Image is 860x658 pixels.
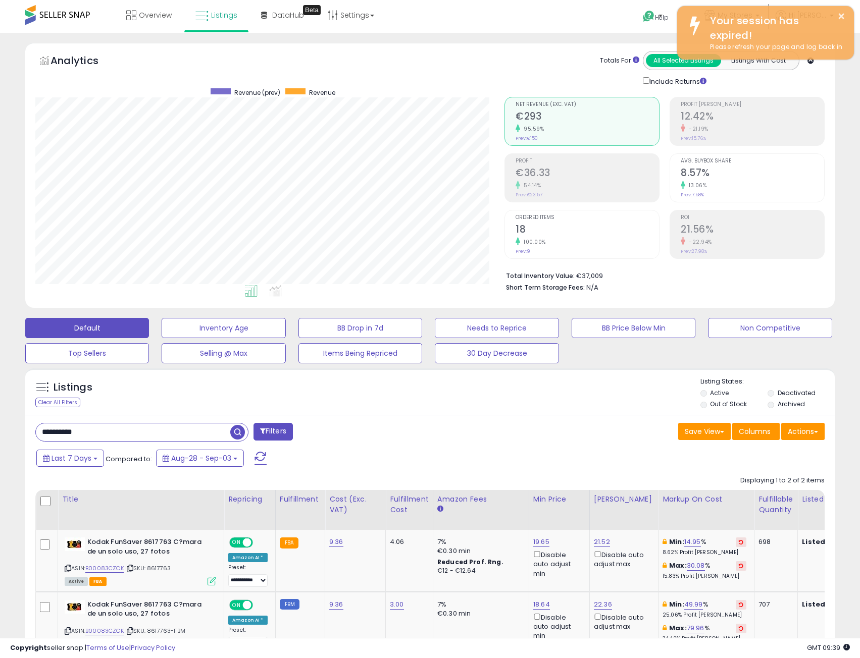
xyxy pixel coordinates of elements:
[669,537,684,546] b: Min:
[594,599,612,610] a: 22.36
[681,224,824,237] h2: 21.56%
[684,537,701,547] a: 14.95
[25,318,149,338] button: Default
[659,490,754,530] th: The percentage added to the cost of goods (COGS) that forms the calculator for Min & Max prices.
[390,537,425,546] div: 4.06
[516,111,659,124] h2: €293
[684,599,703,610] a: 49.99
[687,623,704,633] a: 79.96
[594,537,610,547] a: 21.52
[533,612,582,641] div: Disable auto adjust min
[437,537,521,546] div: 7%
[700,377,835,387] p: Listing States:
[594,612,650,631] div: Disable auto adjust max
[681,102,824,107] span: Profit [PERSON_NAME]
[516,248,530,254] small: Prev: 9
[437,494,525,505] div: Amazon Fees
[437,600,521,609] div: 7%
[156,450,244,467] button: Aug-28 - Sep-03
[646,54,721,67] button: All Selected Listings
[663,573,746,580] p: 15.83% Profit [PERSON_NAME]
[211,10,237,20] span: Listings
[520,125,544,133] small: 95.59%
[732,423,780,440] button: Columns
[54,380,92,395] h5: Listings
[280,537,298,549] small: FBA
[758,600,790,609] div: 707
[272,10,304,20] span: DataHub
[25,343,149,363] button: Top Sellers
[65,537,216,584] div: ASIN:
[228,553,268,562] div: Amazon AI *
[303,5,321,15] div: Tooltip anchor
[230,538,243,547] span: ON
[228,494,271,505] div: Repricing
[758,537,790,546] div: 698
[36,450,104,467] button: Last 7 Days
[520,182,541,189] small: 54.14%
[329,537,343,547] a: 9.36
[65,600,85,614] img: 31c9wO4YQWL._SL40_.jpg
[125,627,185,635] span: | SKU: 8617763-FBM
[87,537,210,559] b: Kodak FunSaver 8617763 C?mara de un solo uso, 27 fotos
[62,494,220,505] div: Title
[516,224,659,237] h2: 18
[329,494,381,515] div: Cost (Exc. VAT)
[230,600,243,609] span: ON
[65,600,216,647] div: ASIN:
[162,343,285,363] button: Selling @ Max
[681,135,706,141] small: Prev: 15.76%
[50,53,118,70] h5: Analytics
[516,215,659,221] span: Ordered Items
[171,453,231,463] span: Aug-28 - Sep-03
[572,318,695,338] button: BB Price Below Min
[65,537,85,551] img: 31c9wO4YQWL._SL40_.jpg
[89,577,107,586] span: FBA
[520,238,546,246] small: 100.00%
[390,599,404,610] a: 3.00
[663,635,746,642] p: 34.42% Profit [PERSON_NAME]
[10,643,47,652] strong: Copyright
[437,505,443,514] small: Amazon Fees.
[254,423,293,441] button: Filters
[251,538,268,547] span: OFF
[437,558,503,566] b: Reduced Prof. Rng.
[702,14,846,42] div: Your session has expired!
[681,111,824,124] h2: 12.42%
[506,283,585,292] b: Short Term Storage Fees:
[663,624,746,642] div: %
[131,643,175,652] a: Privacy Policy
[739,426,771,436] span: Columns
[52,453,91,463] span: Last 7 Days
[437,546,521,556] div: €0.30 min
[663,561,746,580] div: %
[681,167,824,181] h2: 8.57%
[681,192,704,198] small: Prev: 7.58%
[516,135,538,141] small: Prev: €150
[437,609,521,618] div: €0.30 min
[298,343,422,363] button: Items Being Repriced
[106,454,152,464] span: Compared to:
[85,627,124,635] a: B00083CZCK
[702,42,846,52] div: Please refresh your page and log back in
[740,476,825,485] div: Displaying 1 to 2 of 2 items
[533,599,550,610] a: 18.64
[685,238,712,246] small: -22.94%
[533,494,585,505] div: Min Price
[85,564,124,573] a: B00083CZCK
[329,599,343,610] a: 9.36
[663,612,746,619] p: 25.06% Profit [PERSON_NAME]
[669,599,684,609] b: Min:
[635,75,719,87] div: Include Returns
[669,561,687,570] b: Max:
[681,215,824,221] span: ROI
[280,599,299,610] small: FBM
[228,627,268,649] div: Preset:
[506,271,575,280] b: Total Inventory Value:
[708,318,832,338] button: Non Competitive
[594,494,654,505] div: [PERSON_NAME]
[390,494,429,515] div: Fulfillment Cost
[87,600,210,621] b: Kodak FunSaver 8617763 C?mara de un solo uso, 27 fotos
[125,564,171,572] span: | SKU: 8617763
[298,318,422,338] button: BB Drop in 7d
